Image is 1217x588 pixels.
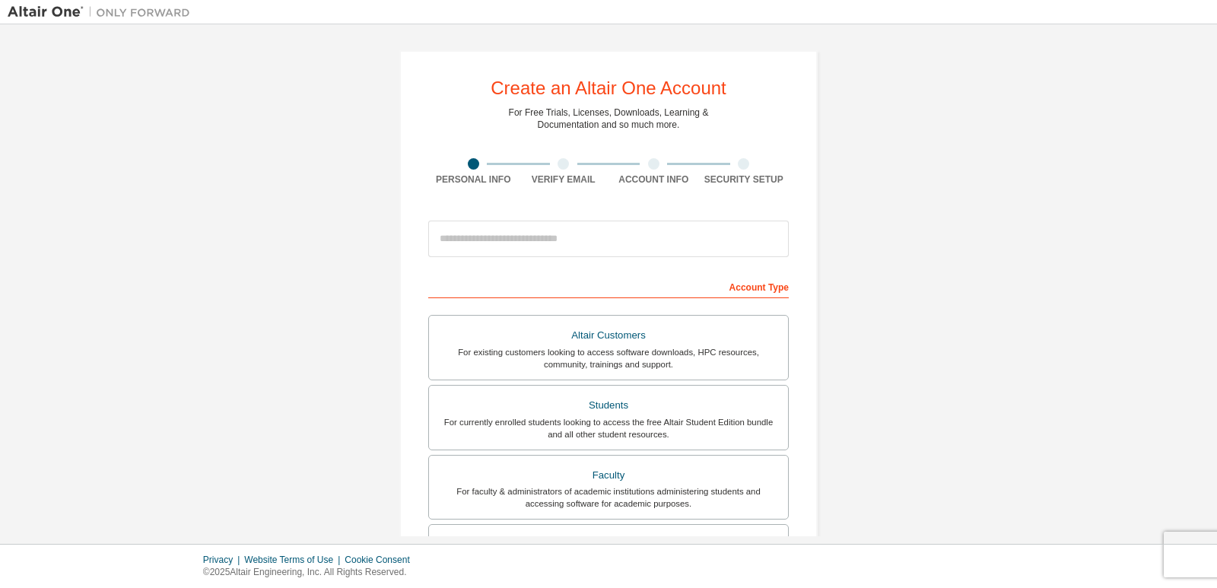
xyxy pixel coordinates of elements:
[438,465,779,486] div: Faculty
[203,554,244,566] div: Privacy
[438,325,779,346] div: Altair Customers
[438,395,779,416] div: Students
[438,346,779,370] div: For existing customers looking to access software downloads, HPC resources, community, trainings ...
[428,274,789,298] div: Account Type
[244,554,345,566] div: Website Terms of Use
[203,566,419,579] p: © 2025 Altair Engineering, Inc. All Rights Reserved.
[438,485,779,510] div: For faculty & administrators of academic institutions administering students and accessing softwa...
[519,173,609,186] div: Verify Email
[438,534,779,555] div: Everyone else
[608,173,699,186] div: Account Info
[509,106,709,131] div: For Free Trials, Licenses, Downloads, Learning & Documentation and so much more.
[491,79,726,97] div: Create an Altair One Account
[699,173,790,186] div: Security Setup
[8,5,198,20] img: Altair One
[428,173,519,186] div: Personal Info
[345,554,418,566] div: Cookie Consent
[438,416,779,440] div: For currently enrolled students looking to access the free Altair Student Edition bundle and all ...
